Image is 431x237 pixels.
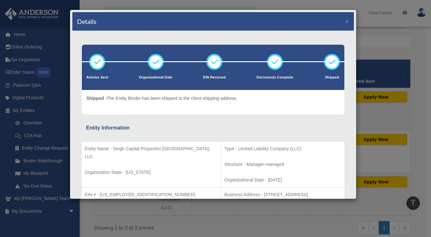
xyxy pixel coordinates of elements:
p: Articles Sent [86,74,108,81]
p: EIN # - [US_EMPLOYER_IDENTIFICATION_NUMBER] [85,191,218,199]
p: Business Address - [STREET_ADDRESS][PERSON_NAME] [225,191,341,206]
button: × [345,18,349,25]
h4: Details [77,17,97,26]
p: The Entity Binder has been shipped to the client shipping address. [86,94,238,102]
div: Entity Information [86,123,340,132]
p: Organizational Date [139,74,172,81]
p: Organization State - [US_STATE] [85,168,218,176]
p: EIN Recieved [203,74,226,81]
p: Shipped [324,74,340,81]
p: Organizational Date - [DATE] [225,176,341,184]
p: Entity Name - Singh Capital Properties [GEOGRAPHIC_DATA], LLC [85,145,218,160]
p: Structure - Manager-managed [225,160,341,168]
span: Shipped - [86,96,107,101]
p: Documents Complete [256,74,293,81]
p: Type - Limited Liability Company (LLC) [225,145,341,153]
